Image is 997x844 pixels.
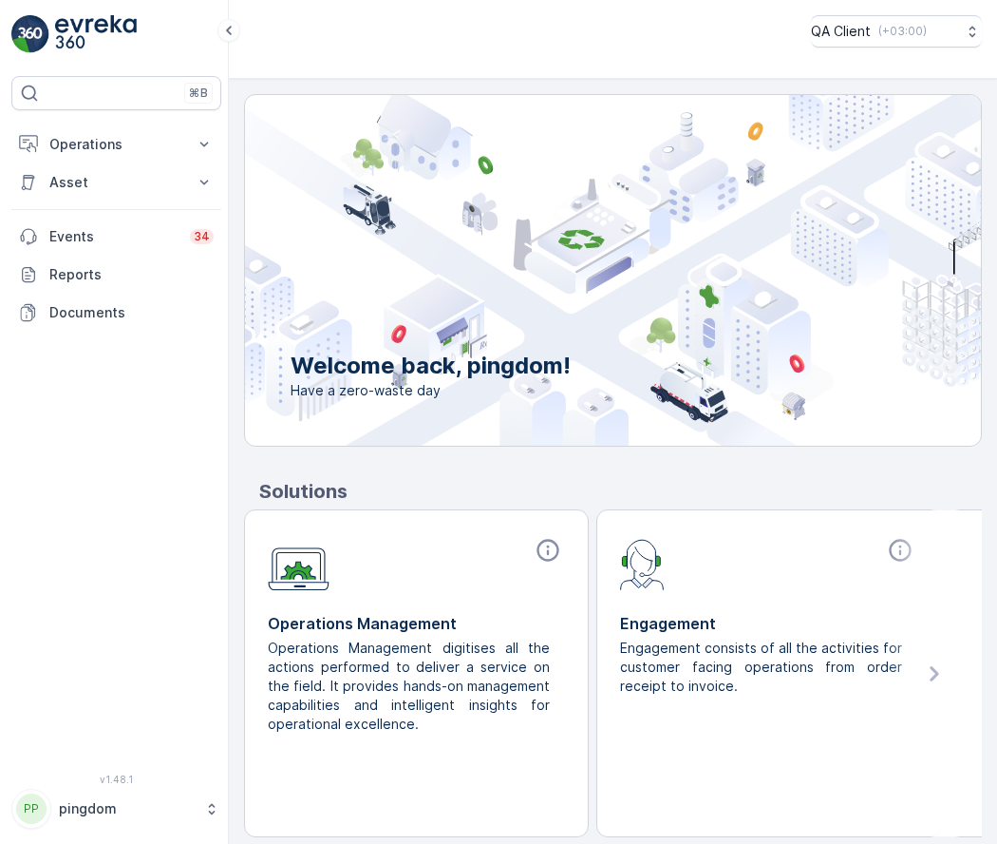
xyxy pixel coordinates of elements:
p: Operations Management [268,612,565,635]
p: Engagement [620,612,917,635]
img: logo_light-DOdMpM7g.png [55,15,137,53]
img: logo [11,15,49,53]
p: Documents [49,303,214,322]
p: ⌘B [189,86,208,101]
button: PPpingdom [11,789,221,829]
p: Engagement consists of all the activities for customer facing operations from order receipt to in... [620,639,902,696]
span: v 1.48.1 [11,774,221,785]
div: PP [16,794,47,824]
button: QA Client(+03:00) [811,15,982,48]
img: city illustration [160,95,981,446]
p: Welcome back, pingdom! [291,351,571,381]
p: QA Client [811,22,871,41]
a: Reports [11,256,221,294]
button: Operations [11,125,221,163]
p: Reports [49,265,214,284]
p: Operations [49,135,183,154]
img: module-icon [620,537,665,590]
p: Asset [49,173,183,192]
p: Solutions [259,477,982,506]
span: Have a zero-waste day [291,381,571,400]
p: 34 [194,229,210,244]
p: pingdom [59,799,195,818]
a: Documents [11,294,221,332]
p: Operations Management digitises all the actions performed to deliver a service on the field. It p... [268,639,550,734]
a: Events34 [11,218,221,256]
button: Asset [11,163,221,201]
img: module-icon [268,537,329,591]
p: ( +03:00 ) [878,24,927,39]
p: Events [49,227,179,246]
